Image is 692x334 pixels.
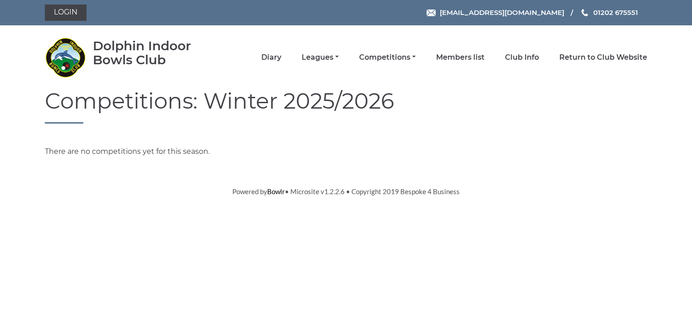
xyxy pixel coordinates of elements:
[580,7,638,18] a: Phone us 01202 675551
[440,8,564,17] span: [EMAIL_ADDRESS][DOMAIN_NAME]
[436,52,485,62] a: Members list
[267,187,285,196] a: Bowlr
[593,8,638,17] span: 01202 675551
[261,52,281,62] a: Diary
[45,5,86,21] a: Login
[232,187,460,196] span: Powered by • Microsite v1.2.2.6 • Copyright 2019 Bespoke 4 Business
[302,52,339,62] a: Leagues
[45,89,647,124] h1: Competitions: Winter 2025/2026
[505,52,539,62] a: Club Info
[427,10,436,16] img: Email
[559,52,647,62] a: Return to Club Website
[359,52,416,62] a: Competitions
[38,146,654,157] div: There are no competitions yet for this season.
[427,7,564,18] a: Email [EMAIL_ADDRESS][DOMAIN_NAME]
[93,39,217,67] div: Dolphin Indoor Bowls Club
[45,37,86,78] img: Dolphin Indoor Bowls Club
[581,9,588,16] img: Phone us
